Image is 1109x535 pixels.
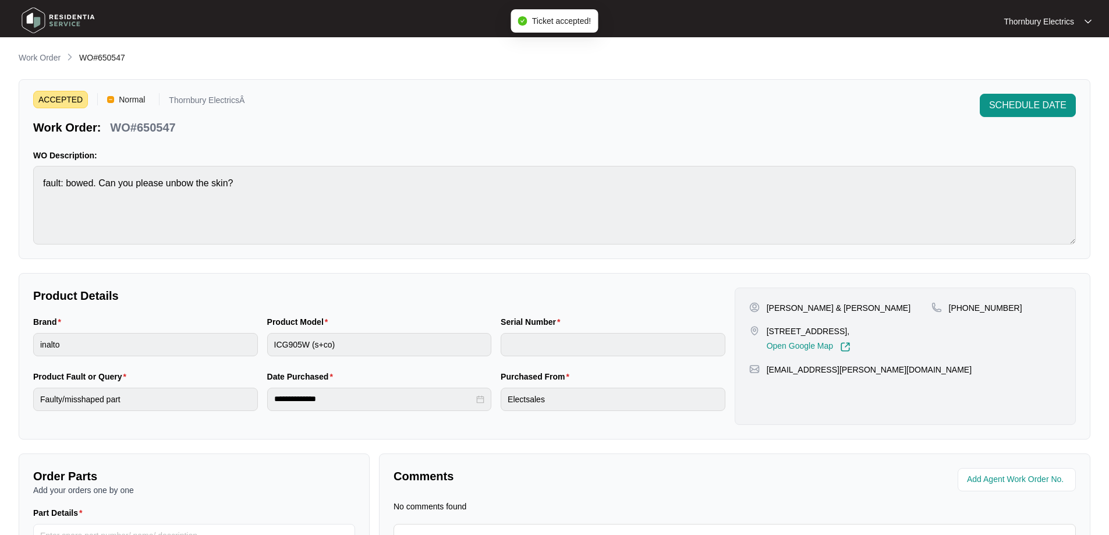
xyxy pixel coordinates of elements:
[33,91,88,108] span: ACCEPTED
[267,316,333,328] label: Product Model
[114,91,150,108] span: Normal
[501,333,725,356] input: Serial Number
[33,288,725,304] p: Product Details
[33,507,87,519] label: Part Details
[33,150,1076,161] p: WO Description:
[394,468,727,484] p: Comments
[989,98,1067,112] span: SCHEDULE DATE
[274,393,474,405] input: Date Purchased
[267,371,338,382] label: Date Purchased
[767,342,851,352] a: Open Google Map
[931,302,942,313] img: map-pin
[33,166,1076,245] textarea: fault: bowed. Can you please unbow the skin?
[33,468,355,484] p: Order Parts
[65,52,75,62] img: chevron-right
[33,388,258,411] input: Product Fault or Query
[33,119,101,136] p: Work Order:
[33,333,258,356] input: Brand
[1004,16,1074,27] p: Thornbury Electrics
[107,96,114,103] img: Vercel Logo
[767,302,910,314] p: [PERSON_NAME] & [PERSON_NAME]
[33,484,355,496] p: Add your orders one by one
[949,302,1022,314] p: [PHONE_NUMBER]
[518,16,527,26] span: check-circle
[267,333,492,356] input: Product Model
[33,316,66,328] label: Brand
[767,325,851,337] p: [STREET_ADDRESS],
[980,94,1076,117] button: SCHEDULE DATE
[16,52,63,65] a: Work Order
[394,501,466,512] p: No comments found
[1085,19,1092,24] img: dropdown arrow
[19,52,61,63] p: Work Order
[33,371,131,382] label: Product Fault or Query
[110,119,175,136] p: WO#650547
[767,364,972,375] p: [EMAIL_ADDRESS][PERSON_NAME][DOMAIN_NAME]
[501,316,565,328] label: Serial Number
[749,364,760,374] img: map-pin
[967,473,1069,487] input: Add Agent Work Order No.
[532,16,591,26] span: Ticket accepted!
[169,96,245,108] p: Thornbury ElectricsÂ
[79,53,125,62] span: WO#650547
[749,325,760,336] img: map-pin
[501,371,574,382] label: Purchased From
[17,3,99,38] img: residentia service logo
[749,302,760,313] img: user-pin
[840,342,851,352] img: Link-External
[501,388,725,411] input: Purchased From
